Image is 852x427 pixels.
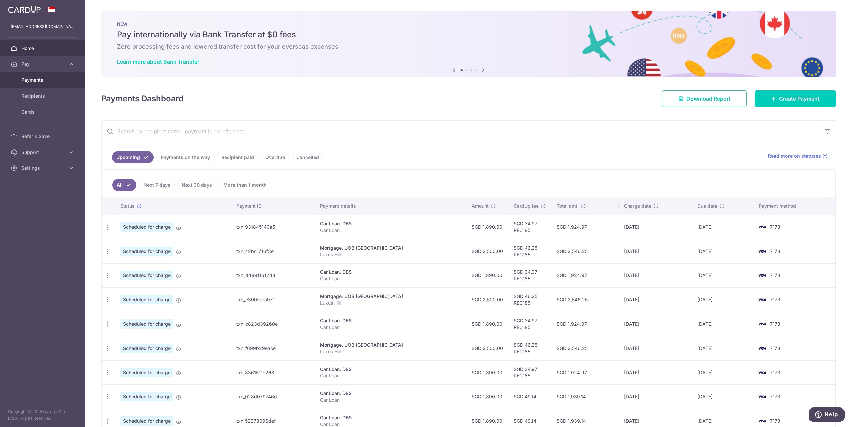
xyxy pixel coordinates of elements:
th: Payment method [753,197,835,215]
td: SGD 2,500.00 [466,287,508,312]
td: SGD 46.25 REC185 [508,336,551,360]
td: txn_e300fdea971 [231,287,315,312]
span: Read more on statuses [768,153,821,159]
span: Charge date [624,203,651,209]
span: Total amt. [557,203,579,209]
span: 7173 [770,370,780,375]
span: Support [21,149,65,156]
img: Bank Card [755,296,769,304]
span: Amount [472,203,489,209]
a: More than 1 month [219,179,271,191]
span: Cards [21,109,65,115]
td: SGD 1,890.00 [466,360,508,384]
span: Scheduled for charge [120,368,173,377]
h5: Pay internationally via Bank Transfer at $0 fees [117,29,820,40]
a: Upcoming [112,151,154,163]
td: SGD 2,546.25 [551,336,619,360]
td: SGD 34.97 REC185 [508,215,551,239]
p: Luxus Hill [320,348,461,355]
td: [DATE] [692,239,753,263]
span: Settings [21,165,65,171]
span: Scheduled for charge [120,344,173,353]
td: [DATE] [619,312,692,336]
span: Scheduled for charge [120,416,173,426]
iframe: Opens a widget where you can find more information [809,407,845,424]
span: CardUp fee [514,203,539,209]
a: Create Payment [755,90,836,107]
img: Bank Card [755,393,769,401]
a: Read more on statuses [768,153,828,159]
span: 7173 [770,345,780,351]
img: Bank Card [755,223,769,231]
a: All [112,179,136,191]
td: txn_dd9911612d3 [231,263,315,287]
span: 7173 [770,321,780,327]
p: Luxus Hill [320,300,461,306]
td: [DATE] [692,287,753,312]
span: Recipients [21,93,65,99]
img: Bank Card [755,247,769,255]
span: Help [15,5,29,11]
p: Car Loan [320,373,461,379]
td: SGD 1,924.97 [551,215,619,239]
td: [DATE] [692,336,753,360]
td: SGD 2,500.00 [466,336,508,360]
div: Car Loan. DBS [320,269,461,275]
td: [DATE] [619,215,692,239]
th: Payment ID [231,197,315,215]
div: Car Loan. DBS [320,390,461,397]
td: [DATE] [619,287,692,312]
img: Bank Card [755,369,769,376]
span: Refer & Save [21,133,65,140]
td: [DATE] [619,360,692,384]
span: Scheduled for charge [120,222,173,232]
span: Payments [21,77,65,83]
p: [EMAIL_ADDRESS][DOMAIN_NAME] [11,23,75,30]
a: Next 30 days [177,179,216,191]
td: [DATE] [692,360,753,384]
td: SGD 1,890.00 [466,384,508,409]
span: 7173 [770,272,780,278]
span: Scheduled for charge [120,247,173,256]
td: SGD 34.97 REC185 [508,312,551,336]
td: txn_f699b29eace [231,336,315,360]
span: 7173 [770,418,780,424]
td: SGD 1,924.97 [551,360,619,384]
div: Mortgage. UOB [GEOGRAPHIC_DATA] [320,293,461,300]
p: Luxus Hill [320,251,461,258]
span: Due date [697,203,717,209]
div: Car Loan. DBS [320,220,461,227]
a: Next 7 days [139,179,175,191]
div: Mortgage. UOB [GEOGRAPHIC_DATA] [320,245,461,251]
td: txn_42bc1716f3e [231,239,315,263]
p: Car Loan [320,397,461,403]
img: Bank Card [755,271,769,279]
td: SGD 1,924.97 [551,312,619,336]
td: [DATE] [692,312,753,336]
td: txn_8361511e268 [231,360,315,384]
a: Payments on the way [156,151,214,163]
img: Bank Card [755,417,769,425]
h4: Payments Dashboard [101,93,184,105]
span: Create Payment [779,95,820,103]
span: Scheduled for charge [120,271,173,280]
td: SGD 46.25 REC185 [508,239,551,263]
td: SGD 46.25 REC185 [508,287,551,312]
span: Home [21,45,65,52]
td: SGD 1,890.00 [466,263,508,287]
span: 7173 [770,248,780,254]
td: [DATE] [619,336,692,360]
td: SGD 1,924.97 [551,263,619,287]
span: Download Report [686,95,731,103]
p: Car Loan [320,324,461,331]
td: txn_931845140a5 [231,215,315,239]
span: Scheduled for charge [120,295,173,304]
p: NEW [117,21,820,27]
img: CardUp [8,5,41,13]
a: Download Report [662,90,747,107]
td: txn_c823d39260e [231,312,315,336]
td: SGD 2,500.00 [466,239,508,263]
img: Bank Card [755,320,769,328]
a: Cancelled [292,151,323,163]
